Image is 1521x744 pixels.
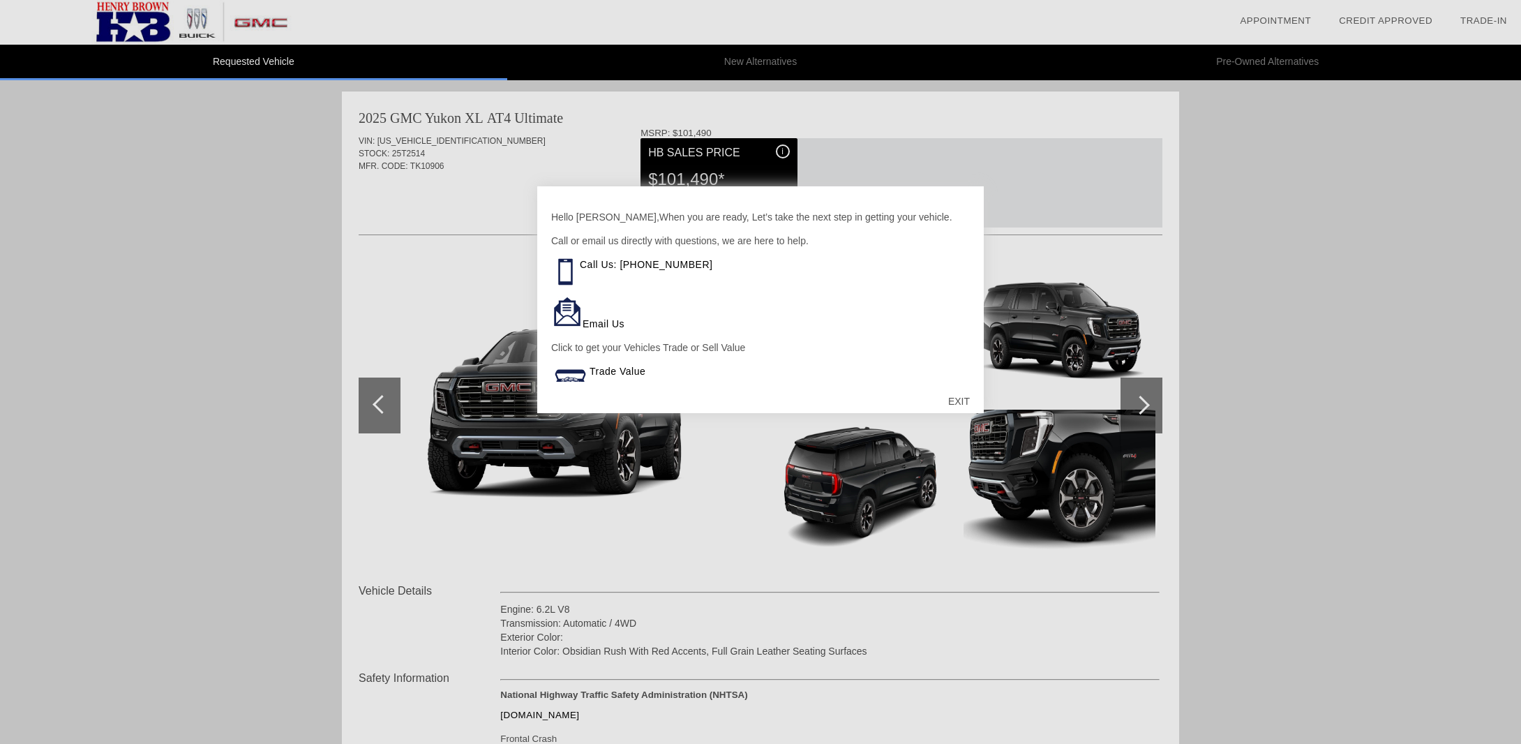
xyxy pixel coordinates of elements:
a: Credit Approved [1339,15,1432,26]
a: Trade-In [1460,15,1507,26]
p: Click to get your Vehicles Trade or Sell Value [551,341,970,355]
a: Email Us [583,318,624,329]
img: Email Icon [551,296,583,327]
a: Appointment [1240,15,1311,26]
p: Call or email us directly with questions, we are here to help. [551,234,970,248]
div: EXIT [934,380,984,422]
a: Trade Value [590,366,645,377]
a: Call Us: [PHONE_NUMBER] [580,259,712,270]
p: Hello [PERSON_NAME],When you are ready, Let’s take the next step in getting your vehicle. [551,210,970,224]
